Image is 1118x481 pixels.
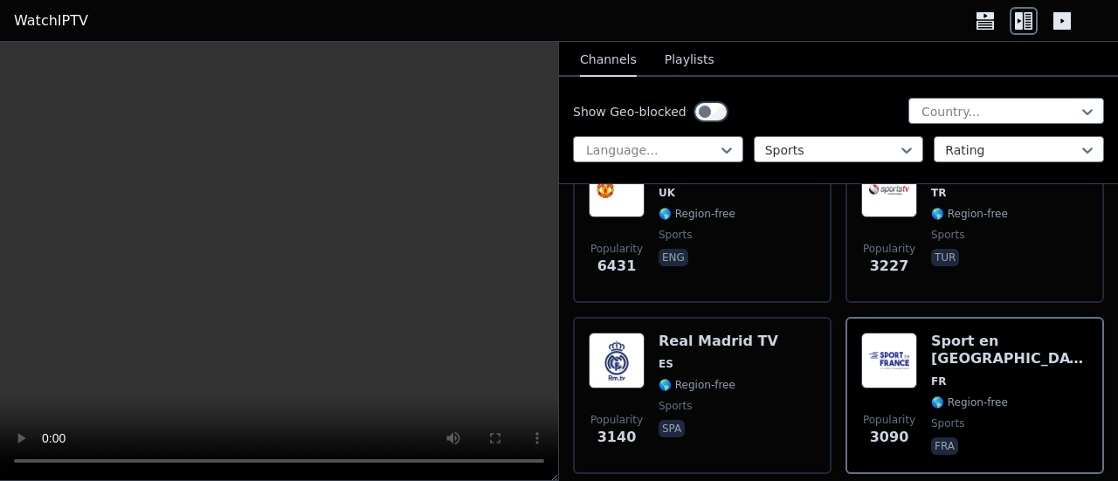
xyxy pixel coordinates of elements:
[931,207,1008,221] span: 🌎 Region-free
[931,228,964,242] span: sports
[863,242,915,256] span: Popularity
[931,374,946,388] span: FR
[870,427,909,448] span: 3090
[590,413,643,427] span: Popularity
[659,186,675,200] span: UK
[931,186,946,200] span: TR
[659,399,692,413] span: sports
[597,256,637,277] span: 6431
[589,161,645,217] img: MUTV
[659,228,692,242] span: sports
[861,161,917,217] img: Sports TV
[580,44,637,77] button: Channels
[931,395,1008,409] span: 🌎 Region-free
[931,437,958,455] p: fra
[659,207,735,221] span: 🌎 Region-free
[589,333,645,388] img: Real Madrid TV
[931,333,1088,368] h6: Sport en [GEOGRAPHIC_DATA]
[665,44,714,77] button: Playlists
[863,413,915,427] span: Popularity
[861,333,917,388] img: Sport en France
[597,427,637,448] span: 3140
[659,333,778,350] h6: Real Madrid TV
[659,378,735,392] span: 🌎 Region-free
[931,416,964,430] span: sports
[931,249,959,266] p: tur
[659,249,688,266] p: eng
[14,10,88,31] a: WatchIPTV
[573,103,687,120] label: Show Geo-blocked
[659,420,685,437] p: spa
[590,242,643,256] span: Popularity
[659,357,673,371] span: ES
[870,256,909,277] span: 3227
